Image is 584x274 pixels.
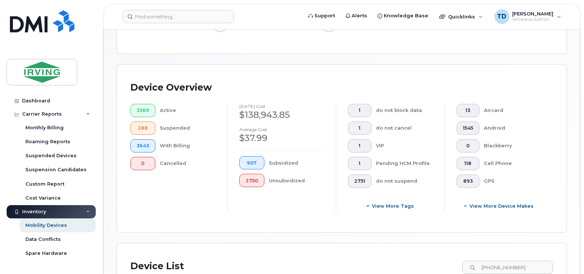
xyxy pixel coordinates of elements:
[457,104,479,117] button: 13
[246,178,258,184] span: 2750
[434,9,488,24] div: Quicklinks
[484,139,542,152] div: Blackberry
[123,10,234,23] input: Find something...
[457,157,479,170] button: 118
[160,122,216,135] div: Suspended
[512,11,553,17] span: [PERSON_NAME]
[348,175,372,188] button: 2751
[137,125,149,131] span: 288
[484,157,542,170] div: Cell Phone
[348,104,372,117] button: 1
[239,156,264,169] button: 907
[372,8,433,23] a: Knowledge Base
[348,139,372,152] button: 1
[462,261,553,274] input: Search Device List ...
[484,104,542,117] div: Aircard
[160,139,216,152] div: With Billing
[376,175,433,188] div: do not suspend
[463,178,473,184] span: 893
[484,175,542,188] div: GPS
[497,12,506,21] span: TD
[463,161,473,166] span: 118
[348,157,372,170] button: 1
[239,109,324,121] div: $138,943.85
[269,174,324,187] div: Unsubsidized
[340,8,372,23] a: Alerts
[372,203,414,210] span: View more tags
[352,12,367,20] span: Alerts
[314,12,335,20] span: Support
[463,125,473,131] span: 1545
[130,157,155,170] button: 0
[376,104,433,117] div: do not block data
[348,200,433,213] button: View more tags
[160,157,216,170] div: Cancelled
[384,12,428,20] span: Knowledge Base
[512,17,553,22] span: Wireless Admin
[137,161,149,166] span: 0
[269,156,324,169] div: Subsidized
[354,161,365,166] span: 1
[303,8,340,23] a: Support
[246,160,258,166] span: 907
[354,143,365,149] span: 1
[489,9,566,24] div: Tricia Downard
[239,104,324,109] h4: [DATE] cost
[130,122,155,135] button: 288
[137,108,149,113] span: 3369
[354,178,365,184] span: 2751
[376,122,433,135] div: do not cancel
[457,122,479,135] button: 1545
[137,143,149,149] span: 3643
[463,143,473,149] span: 0
[239,174,264,187] button: 2750
[457,139,479,152] button: 0
[130,139,155,152] button: 3643
[484,122,542,135] div: Android
[448,14,475,20] span: Quicklinks
[469,203,534,210] span: View More Device Makes
[457,175,479,188] button: 893
[376,139,433,152] div: VIP
[130,104,155,117] button: 3369
[130,78,212,97] div: Device Overview
[457,200,541,213] button: View More Device Makes
[354,108,365,113] span: 1
[239,127,324,132] h4: Average cost
[376,157,433,170] div: Pending HCM Profile
[463,108,473,113] span: 13
[348,122,372,135] button: 1
[239,132,324,144] div: $37.99
[160,104,216,117] div: Active
[354,125,365,131] span: 1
